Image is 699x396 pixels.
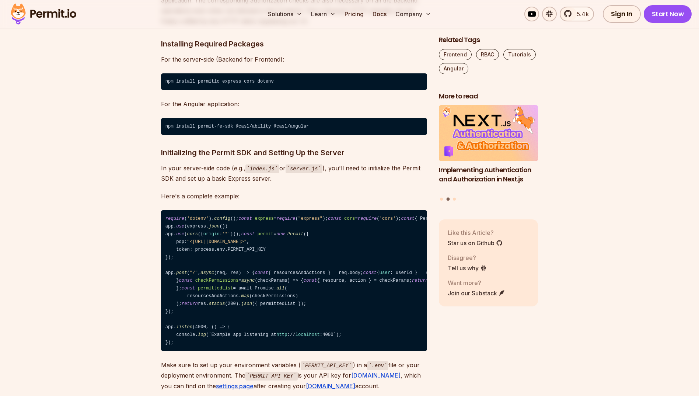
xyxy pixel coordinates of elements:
span: 'dotenv' [187,216,209,221]
code: server.js [286,164,322,173]
span: "/" [190,270,198,275]
span: cors [344,216,355,221]
span: status [209,301,225,306]
a: settings page [216,382,254,390]
span: require [358,216,377,221]
span: const [363,270,377,275]
span: const [401,216,415,221]
p: In your server-side code (e.g., or ), you'll need to initialize the Permit SDK and set up a basic... [161,163,427,184]
img: Permit logo [7,1,80,27]
span: const [238,216,252,221]
span: 'cors' [380,216,396,221]
a: 5.4k [560,7,594,21]
h2: Related Tags [439,35,538,45]
a: Tutorials [503,49,536,60]
span: "express" [298,216,322,221]
button: Solutions [265,7,305,21]
span: origin [203,232,220,237]
code: npm install permitio express cors dotenv [161,73,427,90]
span: return [412,278,428,283]
span: permittedList [198,286,233,291]
button: Learn [308,7,339,21]
p: For the server-side (Backend for Frontend): [161,54,427,65]
a: Pricing [342,7,367,21]
p: Make sure to set up your environment variables ( ) in a file or your deployment environment. The ... [161,360,427,391]
code: ( ). (); = ( ); = ( ); { Permit } = ( ); = (); app. (express. ()) app. ( ({ : })); = ({ pdp: , to... [161,210,427,351]
span: post [176,270,187,275]
span: Permit [287,232,304,237]
span: use [176,232,184,237]
span: log [198,332,206,337]
span: json [209,224,219,229]
a: Frontend [439,49,472,60]
code: PERMIT_API_KEY [245,372,298,381]
p: For the Angular application: [161,99,427,109]
a: Sign In [603,5,641,23]
a: RBAC [476,49,499,60]
span: permit [258,232,274,237]
p: Here's a complete example: [161,191,427,201]
span: const [182,286,195,291]
span: require [165,216,184,221]
code: index.js [245,164,279,173]
h3: Implementing Authentication and Authorization in Next.js [439,166,538,184]
span: const [255,270,268,275]
button: Go to slide 1 [440,198,443,201]
a: Join our Substack [448,289,505,298]
span: async [241,278,255,283]
span: require [276,216,295,221]
span: checkPermissions [195,278,239,283]
span: http [276,332,287,337]
span: const [304,278,317,283]
span: const [179,278,193,283]
h3: Initializing the Permit SDK and Setting Up the Server [161,147,427,159]
h3: Installing Required Packages [161,38,427,50]
span: map [241,293,249,299]
a: [DOMAIN_NAME] [351,372,401,379]
span: all [276,286,284,291]
a: [DOMAIN_NAME] [306,382,355,390]
p: Disagree? [448,253,487,262]
span: 5.4k [572,10,589,18]
span: cors [187,232,198,237]
span: return [182,301,198,306]
button: Company [392,7,434,21]
span: config [214,216,230,221]
p: Want more? [448,278,505,287]
a: Star us on Github [448,239,503,247]
div: Posts [439,105,538,202]
span: localhost [296,332,320,337]
span: const [328,216,342,221]
span: express [255,216,273,221]
span: "<[URL][DOMAIN_NAME]>" [187,239,247,244]
code: PERMIT_API_KEY [301,361,353,370]
a: Angular [439,63,468,74]
a: Docs [370,7,389,21]
span: user [380,270,390,275]
span: use [176,224,184,229]
li: 2 of 3 [439,105,538,193]
img: Implementing Authentication and Authorization in Next.js [439,105,538,161]
span: const [241,232,255,237]
span: new [276,232,284,237]
span: async [200,270,214,275]
h2: More to read [439,92,538,101]
button: Go to slide 2 [446,198,450,201]
span: listen [176,324,192,330]
a: Tell us why [448,264,487,272]
code: .env [367,361,388,370]
a: Start Now [644,5,692,23]
p: Like this Article? [448,228,503,237]
button: Go to slide 3 [453,198,456,201]
code: npm install permit-fe-sdk @casl/ability @casl/angular [161,118,427,135]
span: json [241,301,252,306]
